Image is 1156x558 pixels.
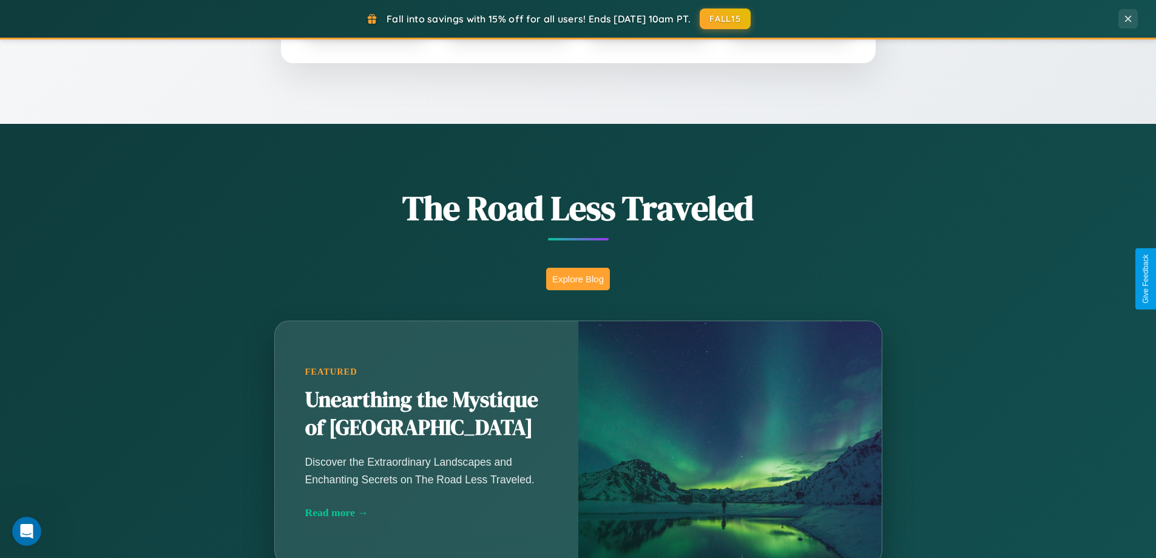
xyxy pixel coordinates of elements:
div: Give Feedback [1141,254,1150,304]
div: Featured [305,367,548,377]
p: Discover the Extraordinary Landscapes and Enchanting Secrets on The Road Less Traveled. [305,454,548,488]
button: Explore Blog [546,268,610,290]
div: Read more → [305,506,548,519]
iframe: Intercom live chat [12,517,41,546]
h2: Unearthing the Mystique of [GEOGRAPHIC_DATA] [305,386,548,442]
h1: The Road Less Traveled [214,185,942,231]
button: FALL15 [700,9,751,29]
span: Fall into savings with 15% off for all users! Ends [DATE] 10am PT. [387,13,691,25]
